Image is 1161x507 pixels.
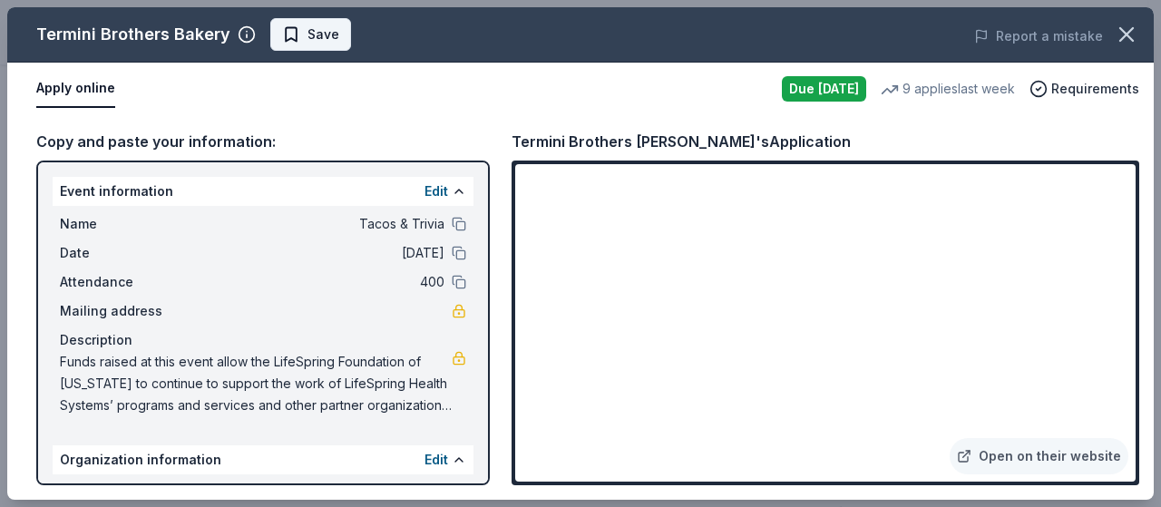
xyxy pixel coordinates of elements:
span: Name [60,482,181,503]
div: Organization information [53,445,473,474]
span: Mailing address [60,300,181,322]
div: Termini Brothers [PERSON_NAME]'s Application [512,130,851,153]
span: Lifespring Foundation Of [US_STATE] Inc [181,482,444,503]
span: Tacos & Trivia [181,213,444,235]
span: Date [60,242,181,264]
button: Report a mistake [974,25,1103,47]
div: Due [DATE] [782,76,866,102]
button: Save [270,18,351,51]
button: Edit [424,180,448,202]
span: Name [60,213,181,235]
button: Requirements [1029,78,1139,100]
div: Copy and paste your information: [36,130,490,153]
span: Requirements [1051,78,1139,100]
div: Event information [53,177,473,206]
span: Save [307,24,339,45]
div: 9 applies last week [881,78,1015,100]
span: [DATE] [181,242,444,264]
span: Funds raised at this event allow the LifeSpring Foundation of [US_STATE] to continue to support t... [60,351,452,416]
div: Description [60,329,466,351]
button: Edit [424,449,448,471]
a: Open on their website [950,438,1128,474]
div: Termini Brothers Bakery [36,20,230,49]
span: 400 [181,271,444,293]
button: Apply online [36,70,115,108]
span: Attendance [60,271,181,293]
